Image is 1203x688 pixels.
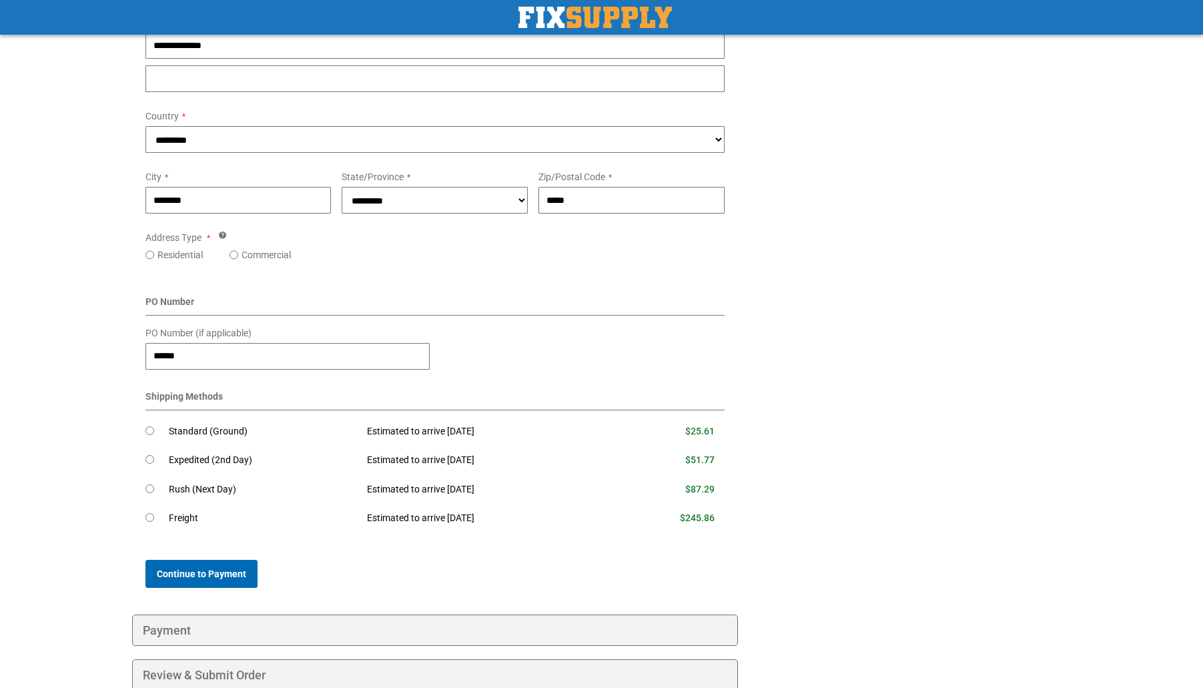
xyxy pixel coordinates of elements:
[680,512,715,523] span: $245.86
[169,417,358,446] td: Standard (Ground)
[157,248,203,262] label: Residential
[357,504,615,533] td: Estimated to arrive [DATE]
[342,171,404,182] span: State/Province
[145,111,179,121] span: Country
[685,454,715,465] span: $51.77
[145,295,725,316] div: PO Number
[145,390,725,410] div: Shipping Methods
[685,484,715,494] span: $87.29
[169,446,358,475] td: Expedited (2nd Day)
[538,171,605,182] span: Zip/Postal Code
[357,446,615,475] td: Estimated to arrive [DATE]
[145,232,202,243] span: Address Type
[157,569,246,579] span: Continue to Payment
[145,328,252,338] span: PO Number (if applicable)
[145,560,258,588] button: Continue to Payment
[685,426,715,436] span: $25.61
[169,504,358,533] td: Freight
[242,248,291,262] label: Commercial
[145,171,161,182] span: City
[518,7,672,28] img: Fix Industrial Supply
[518,7,672,28] a: store logo
[169,475,358,504] td: Rush (Next Day)
[357,475,615,504] td: Estimated to arrive [DATE]
[357,417,615,446] td: Estimated to arrive [DATE]
[132,615,739,647] div: Payment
